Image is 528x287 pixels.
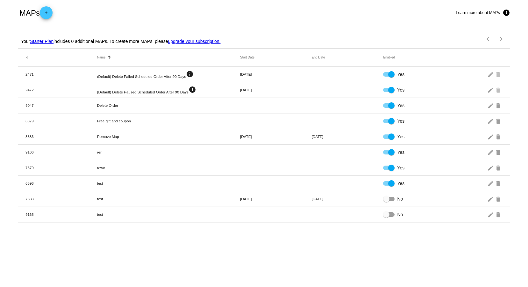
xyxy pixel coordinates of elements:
[168,39,221,44] a: upgrade your subscription.
[397,165,404,171] span: Yes
[97,86,240,94] mat-cell: (Default) Delete Paused Scheduled Order After 90 Days
[240,56,254,59] button: Change sorting for StartDateUtc
[495,33,508,45] button: Next page
[495,132,503,141] mat-icon: delete
[495,209,503,219] mat-icon: delete
[487,85,495,95] mat-icon: edit
[97,181,240,185] mat-cell: test
[487,116,495,126] mat-icon: edit
[97,197,240,201] mat-cell: test
[21,39,221,44] p: Your includes 0 additional MAPs. To create more MAPs, please
[25,150,97,154] mat-cell: 9166
[25,56,28,59] button: Change sorting for Id
[25,134,97,139] mat-cell: 3886
[495,163,503,173] mat-icon: delete
[456,10,500,15] span: Learn more about MAPs
[487,163,495,173] mat-icon: edit
[487,147,495,157] mat-icon: edit
[240,88,312,92] mat-cell: [DATE]
[25,119,97,123] mat-cell: 6379
[25,166,97,170] mat-cell: 7570
[397,118,404,124] span: Yes
[397,71,404,78] span: Yes
[25,212,97,216] mat-cell: 9165
[487,132,495,141] mat-icon: edit
[30,39,54,44] a: Starter Plan
[397,102,404,109] span: Yes
[487,209,495,219] mat-icon: edit
[495,194,503,204] mat-icon: delete
[397,211,403,218] span: No
[383,56,395,59] button: Change sorting for Enabled
[482,33,495,45] button: Previous page
[503,9,510,17] mat-icon: info
[240,197,312,201] mat-cell: [DATE]
[397,149,404,155] span: Yes
[42,10,50,18] mat-icon: add
[240,72,312,76] mat-cell: [DATE]
[97,70,240,79] mat-cell: (Default) Delete Failed Scheduled Order After 90 Days
[487,100,495,110] mat-icon: edit
[97,166,240,170] mat-cell: rewe
[25,181,97,185] mat-cell: 6596
[97,56,106,59] button: Change sorting for Name
[97,103,240,107] mat-cell: Delete Order
[97,119,240,123] mat-cell: Free gift and coupon
[312,197,383,201] mat-cell: [DATE]
[97,212,240,216] mat-cell: test
[495,178,503,188] mat-icon: delete
[97,150,240,154] mat-cell: rer
[495,147,503,157] mat-icon: delete
[495,69,503,79] mat-icon: delete
[97,134,240,139] mat-cell: Remove Map
[495,85,503,95] mat-icon: delete
[495,100,503,110] mat-icon: delete
[240,134,312,139] mat-cell: [DATE]
[487,69,495,79] mat-icon: edit
[25,103,97,107] mat-cell: 9047
[25,88,97,92] mat-cell: 2472
[25,197,97,201] mat-cell: 7383
[397,87,404,93] span: Yes
[25,72,97,76] mat-cell: 2471
[487,178,495,188] mat-icon: edit
[397,133,404,140] span: Yes
[487,194,495,204] mat-icon: edit
[312,56,325,59] button: Change sorting for EndDateUtc
[189,86,196,93] mat-icon: info
[397,196,403,202] span: No
[312,134,383,139] mat-cell: [DATE]
[397,180,404,187] span: Yes
[186,70,194,78] mat-icon: info
[495,116,503,126] mat-icon: delete
[19,6,53,19] h2: MAPs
